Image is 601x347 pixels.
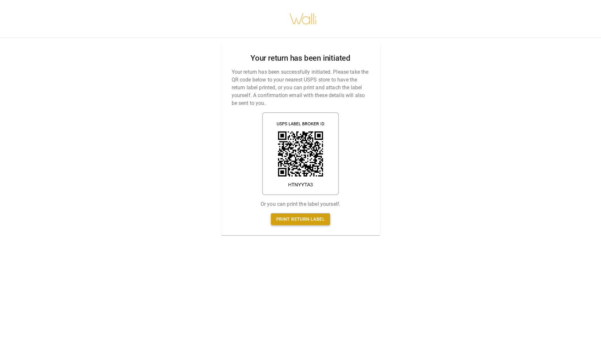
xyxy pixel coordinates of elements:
img: walli-inc.myshopify.com [289,5,317,33]
img: shipping label qr code [262,112,339,195]
h2: Your return has been initiated [250,54,351,63]
a: Print return label [271,213,330,225]
p: Or you can print the label yourself. [261,200,340,208]
p: Your return has been successfully initiated. Please take the QR code below to your nearest USPS s... [232,68,370,107]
